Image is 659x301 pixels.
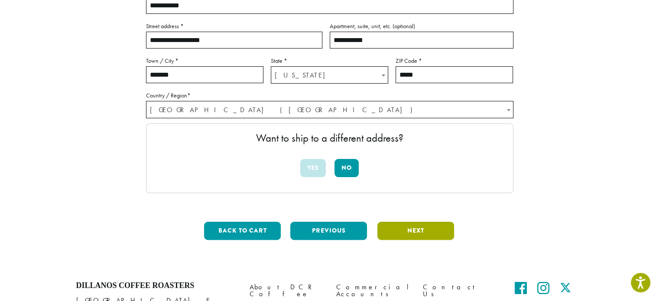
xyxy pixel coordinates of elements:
span: (optional) [393,22,415,30]
button: Next [377,222,454,240]
button: Previous [290,222,367,240]
label: ZIP Code [396,55,513,66]
span: United States (US) [146,101,513,118]
h4: Dillanos Coffee Roasters [76,281,237,291]
span: New Jersey [271,67,388,84]
label: State [271,55,388,66]
label: Apartment, suite, unit, etc. [330,21,513,32]
a: Commercial Accounts [336,281,410,300]
a: About DCR Coffee [250,281,323,300]
p: Want to ship to a different address? [155,133,504,143]
button: Back to cart [204,222,281,240]
button: Yes [300,159,326,177]
span: Country / Region [146,101,513,118]
label: Town / City [146,55,263,66]
button: No [334,159,359,177]
a: Contact Us [423,281,497,300]
label: Street address [146,21,322,32]
span: State [271,66,388,84]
